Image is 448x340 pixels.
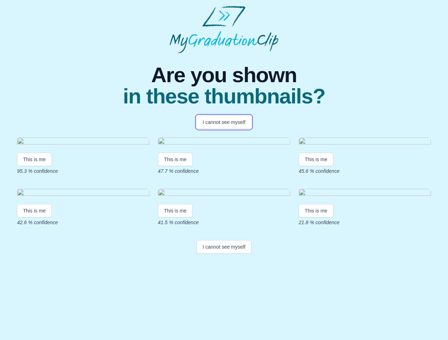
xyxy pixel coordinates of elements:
[299,168,431,175] p: 45.6 % confidence
[299,189,431,198] img: 6a5e17ae689166543ed5193d0b77afc112a46d72.gif
[158,137,290,147] img: 90532c23ef91c7b1cdef1e31a373cfc61d4627f9.gif
[299,204,333,217] button: This is me
[158,204,193,217] button: This is me
[17,168,149,175] p: 95.3 % confidence
[299,153,333,166] button: This is me
[17,153,52,166] button: This is me
[158,189,290,198] img: 907dd54b9d5e4e510a7827613a3a91a17dfaa8f3.gif
[299,137,431,147] img: 2c3eb2f24a868f9e4459e0ce7c7d5ad63bf7824a.gif
[299,219,431,226] p: 21.8 % confidence
[17,219,149,226] p: 42.6 % confidence
[158,168,290,175] p: 47.7 % confidence
[123,86,325,107] span: in these thumbnails?
[17,189,149,198] img: 0b440fe9896fd9f707a7ee7819ad9ddad900b786.gif
[170,6,279,53] img: MyGraduationClip
[158,219,290,226] p: 41.5 % confidence
[158,153,193,166] button: This is me
[123,64,325,86] span: Are you shown
[197,115,251,129] button: I cannot see myself
[17,204,52,217] button: This is me
[197,240,251,254] button: I cannot see myself
[17,137,149,147] img: 1aa74793f76386242119f48a50e0fe1b21e611d4.gif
